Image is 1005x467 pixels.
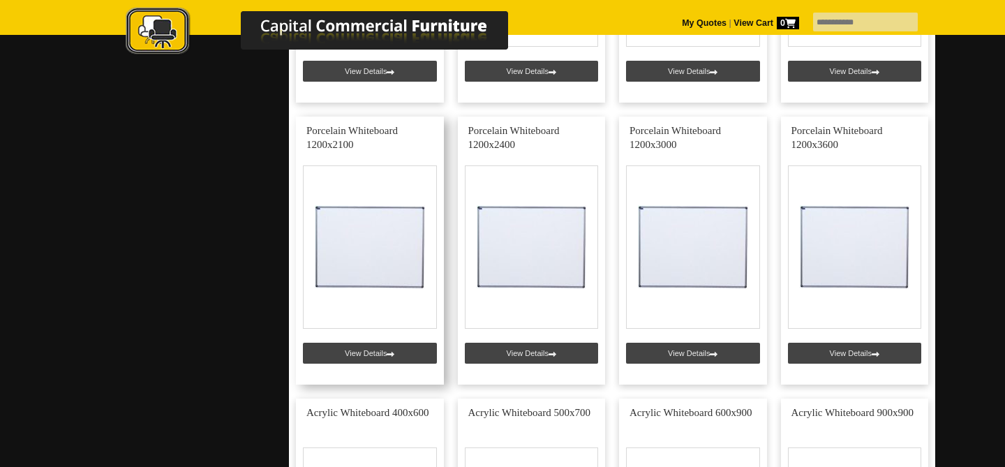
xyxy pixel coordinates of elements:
span: 0 [777,17,799,29]
a: View Cart0 [731,18,799,28]
a: My Quotes [682,18,727,28]
strong: View Cart [734,18,799,28]
a: Capital Commercial Furniture Logo [87,7,576,62]
img: Capital Commercial Furniture Logo [87,7,576,58]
